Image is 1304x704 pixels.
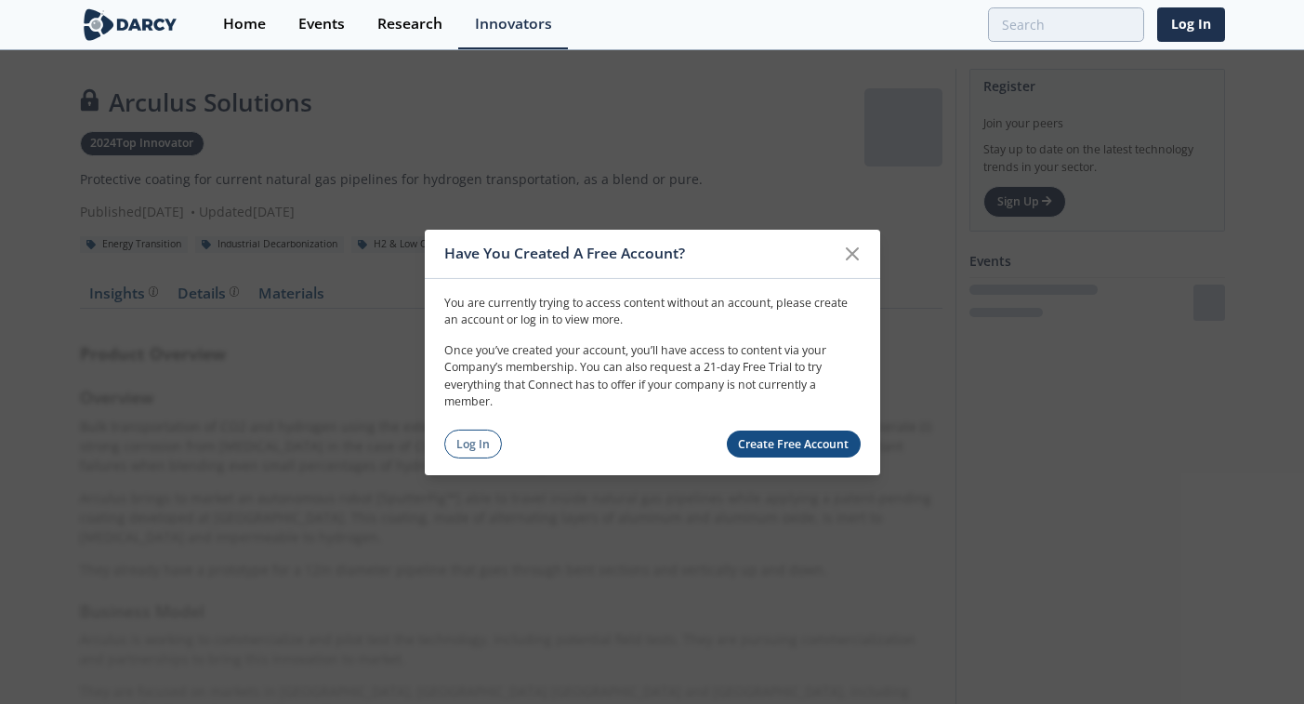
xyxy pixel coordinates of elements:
[727,431,861,458] a: Create Free Account
[988,7,1144,42] input: Advanced Search
[223,17,266,32] div: Home
[298,17,345,32] div: Events
[444,236,836,272] div: Have You Created A Free Account?
[475,17,552,32] div: Innovators
[1157,7,1225,42] a: Log In
[444,295,861,329] p: You are currently trying to access content without an account, please create an account or log in...
[444,342,861,411] p: Once you’ve created your account, you’ll have access to content via your Company’s membership. Yo...
[377,17,442,32] div: Research
[444,430,503,458] a: Log In
[80,8,181,41] img: logo-wide.svg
